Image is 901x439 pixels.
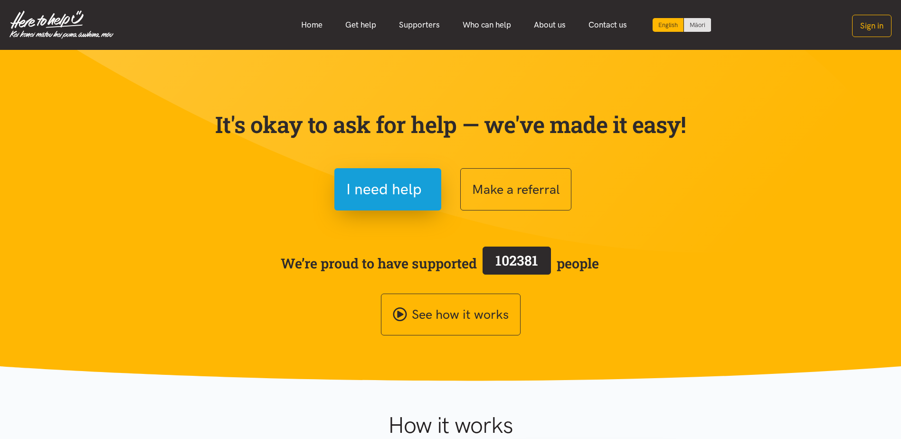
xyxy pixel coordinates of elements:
[653,18,711,32] div: Language toggle
[451,15,522,35] a: Who can help
[522,15,577,35] a: About us
[281,245,599,282] span: We’re proud to have supported people
[9,10,114,39] img: Home
[388,15,451,35] a: Supporters
[381,294,521,336] a: See how it works
[334,15,388,35] a: Get help
[346,177,422,201] span: I need help
[460,168,571,210] button: Make a referral
[653,18,684,32] div: Current language
[495,251,538,269] span: 102381
[213,111,688,138] p: It's okay to ask for help — we've made it easy!
[290,15,334,35] a: Home
[852,15,892,37] button: Sign in
[477,245,557,282] a: 102381
[334,168,441,210] button: I need help
[684,18,711,32] a: Switch to Te Reo Māori
[577,15,638,35] a: Contact us
[295,411,606,439] h1: How it works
